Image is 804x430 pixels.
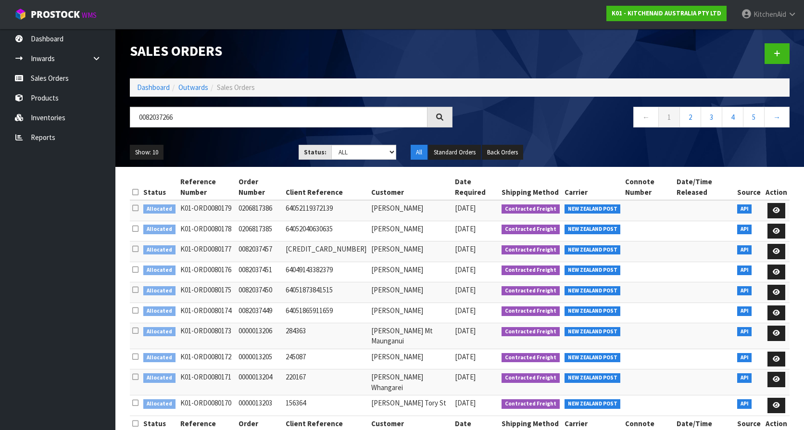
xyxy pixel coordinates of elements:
[143,245,176,255] span: Allocated
[565,306,621,316] span: NEW ZEALAND POST
[283,395,369,416] td: 156364
[82,11,97,20] small: WMS
[455,398,476,407] span: [DATE]
[236,369,283,395] td: 0000013204
[764,107,790,127] a: →
[130,145,163,160] button: Show: 10
[735,174,763,200] th: Source
[455,306,476,315] span: [DATE]
[369,241,452,262] td: [PERSON_NAME]
[455,224,476,233] span: [DATE]
[455,372,476,381] span: [DATE]
[236,221,283,241] td: 0206817385
[452,174,499,200] th: Date Required
[455,326,476,335] span: [DATE]
[612,9,721,17] strong: K01 - KITCHENAID AUSTRALIA PTY LTD
[502,286,560,296] span: Contracted Freight
[565,373,621,383] span: NEW ZEALAND POST
[143,286,176,296] span: Allocated
[283,200,369,221] td: 64052119372139
[737,306,752,316] span: API
[369,200,452,221] td: [PERSON_NAME]
[143,327,176,337] span: Allocated
[178,303,237,323] td: K01-ORD0080174
[674,174,735,200] th: Date/Time Released
[455,244,476,253] span: [DATE]
[369,323,452,349] td: [PERSON_NAME] Mt Maunganui
[763,174,790,200] th: Action
[502,373,560,383] span: Contracted Freight
[283,303,369,323] td: 64051865911659
[737,204,752,214] span: API
[369,282,452,303] td: [PERSON_NAME]
[283,221,369,241] td: 64052040630635
[137,83,170,92] a: Dashboard
[283,241,369,262] td: [CREDIT_CARD_NUMBER]
[143,306,176,316] span: Allocated
[369,221,452,241] td: [PERSON_NAME]
[130,43,452,59] h1: Sales Orders
[502,245,560,255] span: Contracted Freight
[283,369,369,395] td: 220167
[467,107,790,130] nav: Page navigation
[679,107,701,127] a: 2
[178,349,237,369] td: K01-ORD0080172
[130,107,427,127] input: Search sales orders
[304,148,327,156] strong: Status:
[455,352,476,361] span: [DATE]
[283,323,369,349] td: 284363
[369,262,452,282] td: [PERSON_NAME]
[737,286,752,296] span: API
[565,245,621,255] span: NEW ZEALAND POST
[283,282,369,303] td: 64051873841515
[565,204,621,214] span: NEW ZEALAND POST
[178,174,237,200] th: Reference Number
[236,323,283,349] td: 0000013206
[369,395,452,416] td: [PERSON_NAME] Tory St
[178,83,208,92] a: Outwards
[754,10,786,19] span: KitchenAid
[502,353,560,363] span: Contracted Freight
[455,265,476,274] span: [DATE]
[502,204,560,214] span: Contracted Freight
[236,303,283,323] td: 0082037449
[31,8,80,21] span: ProStock
[623,174,674,200] th: Connote Number
[283,349,369,369] td: 245087
[722,107,743,127] a: 4
[502,225,560,234] span: Contracted Freight
[455,203,476,213] span: [DATE]
[369,174,452,200] th: Customer
[236,200,283,221] td: 0206817386
[178,241,237,262] td: K01-ORD0080177
[143,373,176,383] span: Allocated
[178,200,237,221] td: K01-ORD0080179
[565,399,621,409] span: NEW ZEALAND POST
[143,399,176,409] span: Allocated
[565,286,621,296] span: NEW ZEALAND POST
[178,369,237,395] td: K01-ORD0080171
[658,107,680,127] a: 1
[737,266,752,275] span: API
[369,303,452,323] td: [PERSON_NAME]
[502,306,560,316] span: Contracted Freight
[143,353,176,363] span: Allocated
[701,107,722,127] a: 3
[502,327,560,337] span: Contracted Freight
[737,327,752,337] span: API
[178,395,237,416] td: K01-ORD0080170
[283,262,369,282] td: 64049143382379
[178,323,237,349] td: K01-ORD0080173
[236,395,283,416] td: 0000013203
[283,174,369,200] th: Client Reference
[499,174,562,200] th: Shipping Method
[455,285,476,294] span: [DATE]
[565,327,621,337] span: NEW ZEALAND POST
[14,8,26,20] img: cube-alt.png
[411,145,427,160] button: All
[143,225,176,234] span: Allocated
[428,145,481,160] button: Standard Orders
[369,369,452,395] td: [PERSON_NAME] Whangarei
[178,262,237,282] td: K01-ORD0080176
[236,349,283,369] td: 0000013205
